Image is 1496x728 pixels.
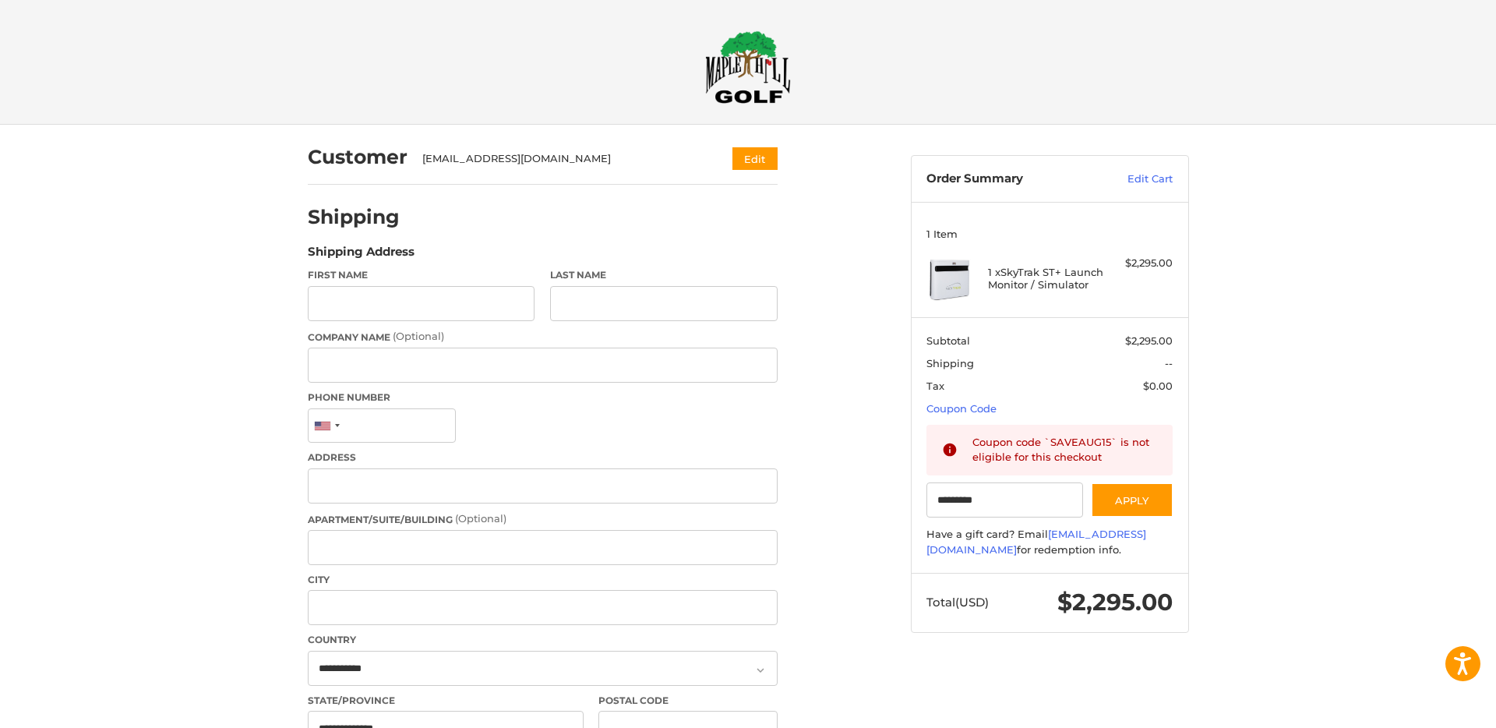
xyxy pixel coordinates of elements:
[308,145,408,169] h2: Customer
[926,402,997,415] a: Coupon Code
[308,511,778,527] label: Apartment/Suite/Building
[926,171,1094,187] h3: Order Summary
[732,147,778,170] button: Edit
[988,266,1107,292] h4: 1 x SkyTrak ST+ Launch Monitor / Simulator
[926,228,1173,240] h3: 1 Item
[926,357,974,369] span: Shipping
[308,329,778,345] label: Company Name
[598,694,778,708] label: Postal Code
[926,482,1083,518] input: Gift Certificate or Coupon Code
[308,633,778,647] label: Country
[308,391,778,405] label: Phone Number
[308,205,400,229] h2: Shipping
[1165,357,1173,369] span: --
[1125,334,1173,347] span: $2,295.00
[926,528,1146,556] a: [EMAIL_ADDRESS][DOMAIN_NAME]
[308,268,535,282] label: First Name
[550,268,778,282] label: Last Name
[1094,171,1173,187] a: Edit Cart
[1057,588,1173,617] span: $2,295.00
[926,595,989,610] span: Total (USD)
[972,435,1158,465] div: Coupon code `SAVEAUG15` is not eligible for this checkout
[308,573,778,587] label: City
[455,512,506,525] small: (Optional)
[926,334,970,347] span: Subtotal
[422,151,702,167] div: [EMAIL_ADDRESS][DOMAIN_NAME]
[926,527,1173,557] div: Have a gift card? Email for redemption info.
[308,451,778,465] label: Address
[309,409,344,443] div: United States: +1
[1111,256,1173,271] div: $2,295.00
[926,380,944,392] span: Tax
[705,30,791,104] img: Maple Hill Golf
[308,694,584,708] label: State/Province
[1091,482,1173,518] button: Apply
[1143,380,1173,392] span: $0.00
[393,330,444,342] small: (Optional)
[308,243,415,268] legend: Shipping Address
[1367,686,1496,728] iframe: Google Customer Reviews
